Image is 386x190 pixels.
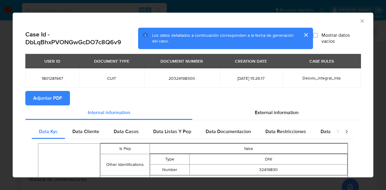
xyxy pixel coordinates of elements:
td: Number [150,164,190,175]
span: Data Cliente [72,128,99,135]
td: Nationality [100,175,150,186]
span: Data Publicaciones [321,128,362,135]
span: [DATE] 15:26:17 [227,76,275,81]
td: Other Identifications [100,154,150,175]
button: cerrar [299,28,313,42]
td: AR [150,175,348,186]
span: Mostrar datos vacíos [321,32,361,44]
div: CASE RULES [306,56,337,66]
td: false [150,143,348,154]
span: Los datos detallados a continuación corresponden a la fecha de generación del caso. [152,32,294,44]
div: closure-recommendation-modal [13,13,373,177]
div: CREATION DATE [231,56,271,66]
span: Data Listas Y Pep [153,128,191,135]
span: Data Restricciones [265,128,306,135]
span: Adjuntar PDF [33,92,62,105]
span: Desvio_integral_mla [302,75,340,81]
span: Data Documentacion [206,128,251,135]
span: External information [255,109,299,116]
span: Data Casos [114,128,139,135]
div: DOCUMENT NUMBER [157,56,207,66]
span: Internal information [88,109,130,116]
span: 20324198300 [151,76,213,81]
div: Detailed internal info [32,124,330,139]
td: Type [150,154,190,164]
h2: Case Id - DbLqBhxPVONGwGcDO7c8Q6v9 [25,30,138,46]
button: Adjuntar PDF [25,91,70,105]
span: 1801281947 [33,76,72,81]
td: 32419830 [190,164,347,175]
div: DOCUMENT TYPE [90,56,133,66]
input: Mostrar datos vacíos [313,33,318,38]
div: USER ID [41,56,64,66]
div: Detailed info [25,105,361,120]
button: Cerrar ventana [359,18,365,23]
td: Is Pep [100,143,150,154]
span: CUIT [87,76,137,81]
span: Data Kyc [39,128,58,135]
td: DNI [190,154,347,164]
